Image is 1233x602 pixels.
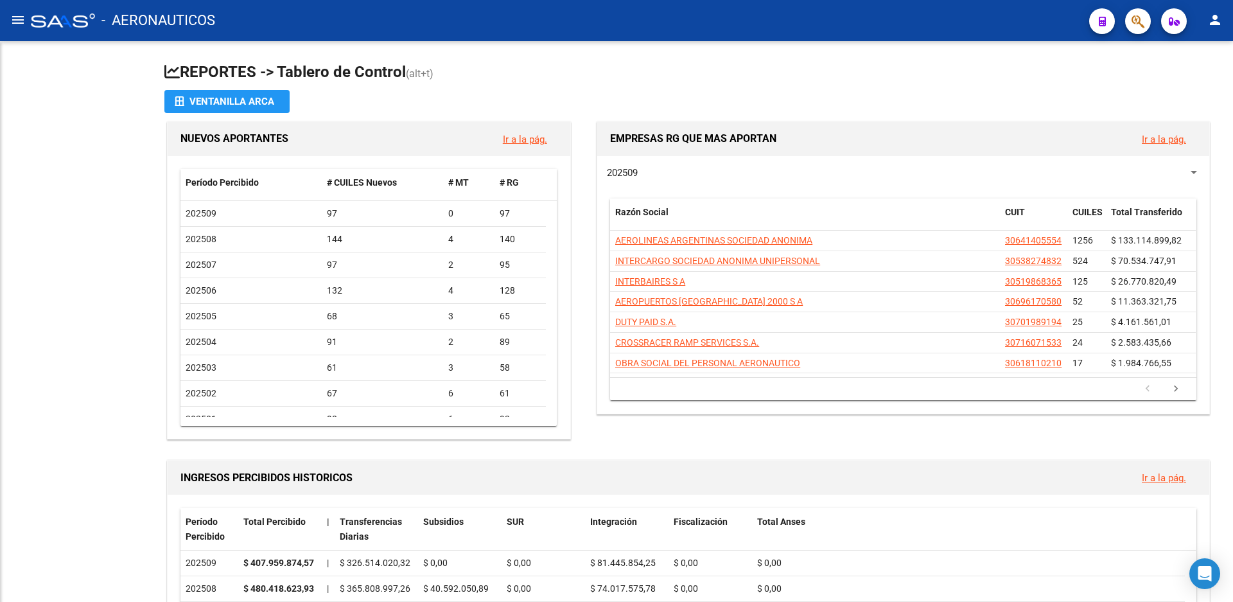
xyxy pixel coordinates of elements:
div: 6 [448,386,489,401]
span: Subsidios [423,517,464,527]
span: 202509 [607,167,638,179]
span: DUTY PAID S.A. [615,317,676,327]
div: 6 [448,412,489,427]
span: 202504 [186,337,216,347]
span: # MT [448,177,469,188]
div: 144 [327,232,439,247]
datatable-header-cell: Subsidios [418,508,502,551]
span: OBRA SOCIAL DEL PERSONAL AERONAUTICO [615,358,800,368]
button: Ir a la pág. [493,127,557,151]
span: Transferencias Diarias [340,517,402,542]
div: 2 [448,335,489,350]
mat-icon: menu [10,12,26,28]
datatable-header-cell: SUR [502,508,585,551]
span: NUEVOS APORTANTES [180,132,288,145]
div: Open Intercom Messenger [1189,558,1220,589]
datatable-header-cell: # CUILES Nuevos [322,169,444,197]
mat-icon: person [1207,12,1223,28]
span: $ 2.583.435,66 [1111,337,1171,348]
span: $ 0,00 [757,583,782,594]
span: 524 [1072,256,1088,266]
div: 202509 [186,556,233,571]
datatable-header-cell: # RG [494,169,546,197]
span: $ 11.363.321,75 [1111,296,1176,306]
h1: REPORTES -> Tablero de Control [164,62,1212,84]
span: 30538274832 [1005,256,1062,266]
datatable-header-cell: Transferencias Diarias [335,508,418,551]
span: $ 40.592.050,89 [423,583,489,594]
a: Ir a la pág. [1142,134,1186,145]
datatable-header-cell: Total Percibido [238,508,322,551]
span: $ 0,00 [507,558,531,568]
span: SUR [507,517,524,527]
div: 202508 [186,581,233,596]
div: 89 [500,335,541,350]
span: 202503 [186,362,216,373]
a: go to next page [1164,382,1188,396]
span: $ 326.514.020,32 [340,558,410,568]
span: - AERONAUTICOS [101,6,215,35]
span: INTERCARGO SOCIEDAD ANONIMA UNIPERSONAL [615,256,820,266]
div: Ventanilla ARCA [175,90,279,113]
span: 1256 [1072,235,1093,245]
datatable-header-cell: Fiscalización [669,508,752,551]
span: 30618110210 [1005,358,1062,368]
span: CUILES [1072,207,1103,217]
div: 4 [448,232,489,247]
span: 30701989194 [1005,317,1062,327]
span: Período Percibido [186,517,225,542]
span: EMPRESAS RG QUE MAS APORTAN [610,132,776,145]
datatable-header-cell: Período Percibido [180,169,322,197]
span: CUIT [1005,207,1025,217]
span: Razón Social [615,207,669,217]
div: 128 [500,283,541,298]
div: 97 [500,206,541,221]
datatable-header-cell: | [322,508,335,551]
span: $ 74.017.575,78 [590,583,656,594]
span: 24 [1072,337,1083,348]
div: 140 [500,232,541,247]
span: Total Transferido [1111,207,1182,217]
span: 17 [1072,358,1083,368]
span: 202507 [186,260,216,270]
span: 202508 [186,234,216,244]
span: 202506 [186,285,216,296]
span: 52 [1072,296,1083,306]
span: AEROLINEAS ARGENTINAS SOCIEDAD ANONIMA [615,235,812,245]
a: Ir a la pág. [1142,472,1186,484]
span: | [327,558,329,568]
div: 97 [327,206,439,221]
span: Integración [590,517,637,527]
button: Ir a la pág. [1132,127,1196,151]
span: $ 133.114.899,82 [1111,235,1182,245]
datatable-header-cell: Integración [585,508,669,551]
span: | [327,583,329,594]
datatable-header-cell: Razón Social [610,199,1000,241]
button: Ventanilla ARCA [164,90,290,113]
div: 61 [327,360,439,375]
span: INTERBAIRES S A [615,276,685,287]
span: # RG [500,177,519,188]
div: 3 [448,360,489,375]
div: 97 [327,258,439,272]
span: 30519868365 [1005,276,1062,287]
span: $ 26.770.820,49 [1111,276,1176,287]
datatable-header-cell: CUIT [1000,199,1067,241]
div: 95 [500,258,541,272]
datatable-header-cell: Total Anses [752,508,1185,551]
button: Ir a la pág. [1132,466,1196,490]
div: 0 [448,206,489,221]
div: 91 [327,335,439,350]
span: 202505 [186,311,216,321]
span: 125 [1072,276,1088,287]
span: 30696170580 [1005,296,1062,306]
span: # CUILES Nuevos [327,177,397,188]
span: | [327,517,329,527]
span: $ 1.984.766,55 [1111,358,1171,368]
span: 202502 [186,388,216,398]
span: $ 0,00 [674,583,698,594]
div: 58 [500,360,541,375]
span: (alt+t) [406,67,433,80]
span: $ 4.161.561,01 [1111,317,1171,327]
datatable-header-cell: CUILES [1067,199,1106,241]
